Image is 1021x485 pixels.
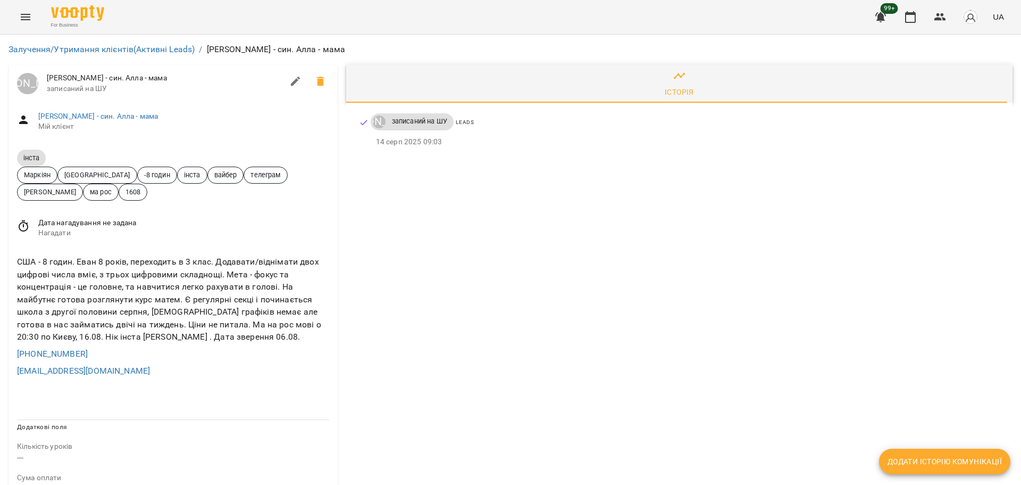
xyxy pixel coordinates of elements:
[17,366,150,376] a: [EMAIL_ADDRESS][DOMAIN_NAME]
[119,187,147,197] span: 1608
[38,218,329,228] span: Дата нагадування не задана
[178,170,207,180] span: інста
[881,3,898,14] span: 99+
[17,73,38,94] a: [PERSON_NAME]
[18,170,57,180] span: Маркіян
[18,187,82,197] span: [PERSON_NAME]
[17,349,88,359] a: [PHONE_NUMBER]
[199,43,202,56] li: /
[207,43,346,56] p: [PERSON_NAME] - син. Алла - мама
[17,441,329,452] p: field-description
[38,228,329,239] span: Нагадати
[244,170,287,180] span: телеграм
[15,253,331,346] div: США - 8 годин. Еван 8 років, переходить в 3 клас. Додавати/віднімати двох цифрові числа вміє, з т...
[13,4,38,30] button: Menu
[83,187,118,197] span: ма рос
[376,137,995,147] p: 14 серп 2025 09:03
[38,112,158,120] a: [PERSON_NAME] - син. Алла - мама
[9,43,1012,56] nav: breadcrumb
[51,5,104,21] img: Voopty Logo
[879,449,1010,474] button: Додати історію комунікації
[47,84,283,94] span: записаний на ШУ
[989,7,1008,27] button: UA
[456,119,474,125] span: Leads
[373,116,386,128] div: Луцук Маркіян
[17,423,67,431] span: Додаткові поля
[17,73,38,94] div: Луцук Маркіян
[51,22,104,29] span: For Business
[665,86,694,98] div: Історія
[17,473,329,483] p: field-description
[47,73,283,84] span: [PERSON_NAME] - син. Алла - мама
[17,451,329,464] p: ---
[963,10,978,24] img: avatar_s.png
[17,153,46,162] span: інста
[58,170,137,180] span: [GEOGRAPHIC_DATA]
[138,170,177,180] span: -8 годин
[9,44,195,54] a: Залучення/Утримання клієнтів(Активні Leads)
[38,121,329,132] span: Мій клієнт
[371,116,386,128] a: [PERSON_NAME]
[208,170,244,180] span: вайбер
[386,117,454,126] span: записаний на ШУ
[993,11,1004,22] span: UA
[888,455,1002,468] span: Додати історію комунікації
